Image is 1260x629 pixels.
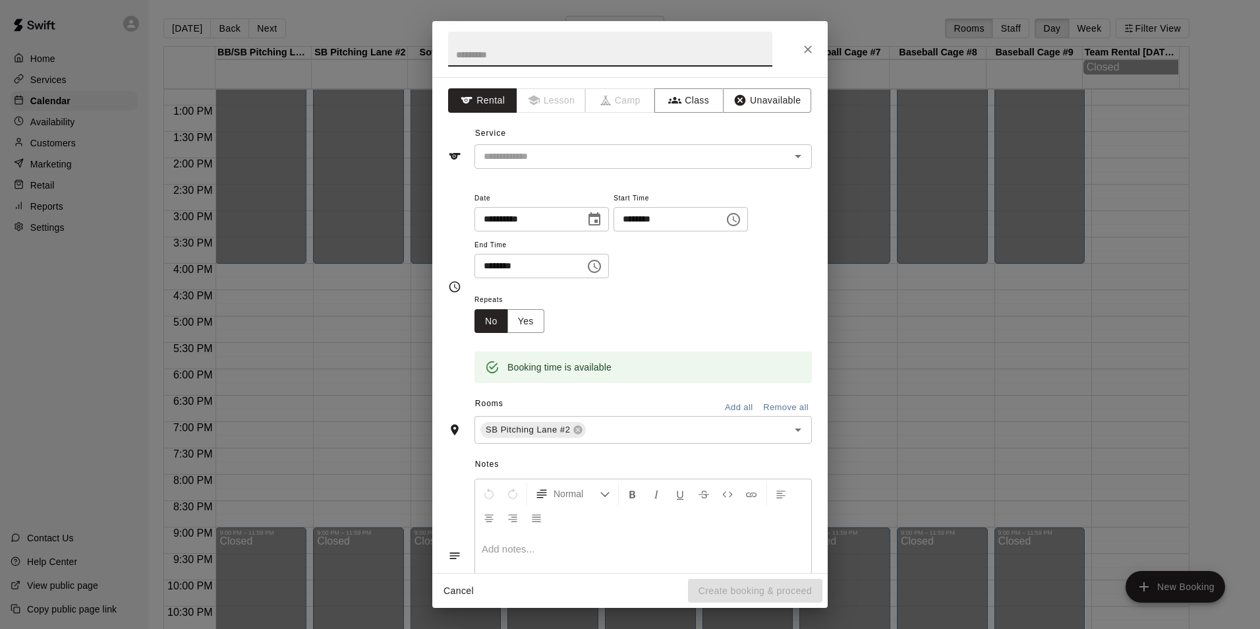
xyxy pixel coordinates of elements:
[480,422,586,438] div: SB Pitching Lane #2
[614,190,748,208] span: Start Time
[474,309,544,334] div: outlined button group
[517,88,587,113] span: Lessons must be created in the Services page first
[438,579,480,603] button: Cancel
[740,482,762,506] button: Insert Link
[581,253,608,280] button: Choose time, selected time is 5:30 PM
[448,88,517,113] button: Rental
[474,309,508,334] button: No
[448,423,461,436] svg: Rooms
[507,309,544,334] button: Yes
[474,291,555,309] span: Repeats
[718,398,760,418] button: Add all
[669,482,691,506] button: Format Underline
[621,482,644,506] button: Format Bold
[525,506,548,529] button: Justify Align
[530,482,616,506] button: Formatting Options
[581,206,608,233] button: Choose date, selected date is Aug 19, 2025
[448,150,461,163] svg: Service
[760,398,812,418] button: Remove all
[654,88,724,113] button: Class
[693,482,715,506] button: Format Strikethrough
[474,190,609,208] span: Date
[475,399,503,408] span: Rooms
[478,482,500,506] button: Undo
[586,88,655,113] span: Camps can only be created in the Services page
[507,355,612,379] div: Booking time is available
[480,423,575,436] span: SB Pitching Lane #2
[448,280,461,293] svg: Timing
[796,38,820,61] button: Close
[720,206,747,233] button: Choose time, selected time is 5:00 PM
[475,129,506,138] span: Service
[789,147,807,165] button: Open
[448,549,461,562] svg: Notes
[475,454,812,475] span: Notes
[501,482,524,506] button: Redo
[645,482,668,506] button: Format Italics
[770,482,792,506] button: Left Align
[723,88,811,113] button: Unavailable
[501,506,524,529] button: Right Align
[716,482,739,506] button: Insert Code
[789,421,807,439] button: Open
[478,506,500,529] button: Center Align
[554,487,600,500] span: Normal
[474,237,609,255] span: End Time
